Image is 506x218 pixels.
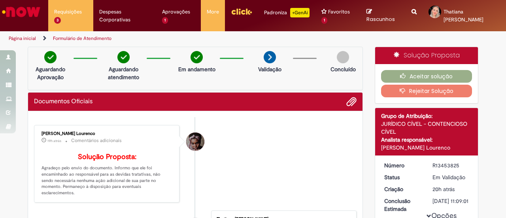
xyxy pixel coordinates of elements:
[375,47,478,64] div: Solução Proposta
[432,197,469,205] div: [DATE] 11:09:01
[117,51,130,63] img: check-circle-green.png
[444,8,483,23] span: Thatiana [PERSON_NAME]
[42,131,173,136] div: [PERSON_NAME] Lourenco
[1,4,42,20] img: ServiceNow
[346,97,357,107] button: Adicionar anexos
[47,138,61,143] span: 19h atrás
[378,185,427,193] dt: Criação
[328,8,350,16] span: Favoritos
[432,185,469,193] div: 27/08/2025 17:08:58
[258,65,281,73] p: Validação
[381,120,472,136] div: JURÍDICO CÍVEL - CONTENCIOSO CÍVEL
[53,35,111,42] a: Formulário de Atendimento
[381,85,472,97] button: Rejeitar Solução
[432,186,455,193] span: 20h atrás
[432,173,469,181] div: Em Validação
[54,17,61,24] span: 3
[381,70,472,83] button: Aceitar solução
[31,65,70,81] p: Aguardando Aprovação
[99,8,151,24] span: Despesas Corporativas
[186,133,204,151] div: undefined Online
[71,137,122,144] small: Comentários adicionais
[207,8,219,16] span: More
[366,15,395,23] span: Rascunhos
[381,136,472,144] div: Analista responsável:
[432,186,455,193] time: 27/08/2025 17:08:58
[42,153,173,196] p: Agradeço pelo envio do documento. Informo que ele foi encaminhado ao responsável para as devidas ...
[381,144,472,152] div: [PERSON_NAME] Lourenco
[432,161,469,169] div: R13453825
[162,8,190,16] span: Aprovações
[378,173,427,181] dt: Status
[381,112,472,120] div: Grupo de Atribuição:
[264,51,276,63] img: arrow-next.png
[337,51,349,63] img: img-circle-grey.png
[47,138,61,143] time: 27/08/2025 18:00:26
[78,152,136,161] b: Solução Proposta:
[330,65,356,73] p: Concluído
[54,8,82,16] span: Requisições
[290,8,310,17] p: +GenAi
[162,17,168,24] span: 1
[34,98,93,105] h2: Documentos Oficiais Histórico de tíquete
[264,8,310,17] div: Padroniza
[6,31,331,46] ul: Trilhas de página
[321,17,327,24] span: 1
[44,51,57,63] img: check-circle-green.png
[9,35,36,42] a: Página inicial
[366,8,400,23] a: Rascunhos
[378,197,427,213] dt: Conclusão Estimada
[104,65,143,81] p: Aguardando atendimento
[378,161,427,169] dt: Número
[191,51,203,63] img: check-circle-green.png
[178,65,215,73] p: Em andamento
[231,6,252,17] img: click_logo_yellow_360x200.png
